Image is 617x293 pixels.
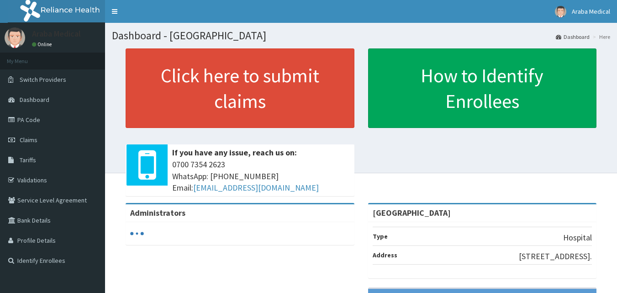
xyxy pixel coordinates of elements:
[32,30,81,38] p: Araba Medical
[373,232,388,240] b: Type
[373,208,451,218] strong: [GEOGRAPHIC_DATA]
[172,159,350,194] span: 0700 7354 2623 WhatsApp: [PHONE_NUMBER] Email:
[368,48,597,128] a: How to Identify Enrollees
[373,251,397,259] b: Address
[519,250,592,262] p: [STREET_ADDRESS].
[563,232,592,244] p: Hospital
[556,33,590,41] a: Dashboard
[555,6,566,17] img: User Image
[20,136,37,144] span: Claims
[591,33,610,41] li: Here
[20,75,66,84] span: Switch Providers
[130,227,144,240] svg: audio-loading
[126,48,354,128] a: Click here to submit claims
[172,147,297,158] b: If you have any issue, reach us on:
[130,208,185,218] b: Administrators
[20,96,49,104] span: Dashboard
[572,7,610,16] span: Araba Medical
[5,27,25,48] img: User Image
[32,41,54,48] a: Online
[112,30,610,42] h1: Dashboard - [GEOGRAPHIC_DATA]
[20,156,36,164] span: Tariffs
[193,182,319,193] a: [EMAIL_ADDRESS][DOMAIN_NAME]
